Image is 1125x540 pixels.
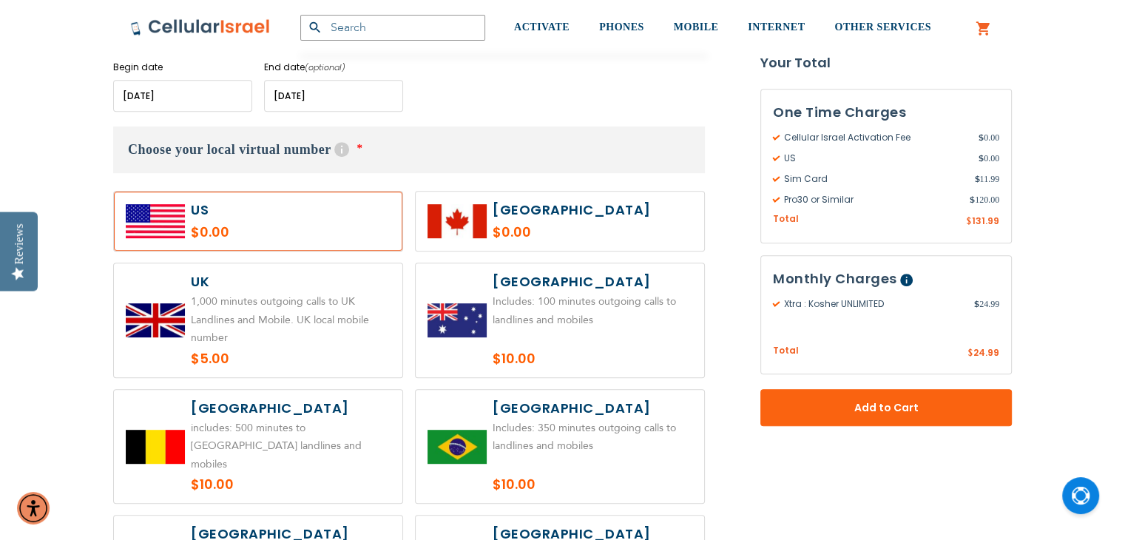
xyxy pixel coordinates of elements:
[773,172,974,186] span: Sim Card
[514,21,570,33] span: ACTIVATE
[113,61,252,74] label: Begin date
[967,347,973,360] span: $
[979,152,984,165] span: $
[773,297,974,311] span: Xtra : Kosher UNLIMITED
[13,223,26,264] div: Reviews
[834,21,931,33] span: OTHER SERVICES
[773,193,970,206] span: Pro30 or Similar
[773,269,897,288] span: Monthly Charges
[130,18,271,36] img: Cellular Israel Logo
[972,215,999,227] span: 131.99
[973,346,999,359] span: 24.99
[970,193,999,206] span: 120.00
[979,131,999,144] span: 0.00
[974,172,999,186] span: 11.99
[773,212,799,226] span: Total
[970,193,975,206] span: $
[966,215,972,229] span: $
[773,101,999,124] h3: One Time Charges
[113,80,252,112] input: MM/DD/YYYY
[979,152,999,165] span: 0.00
[773,152,979,165] span: US
[974,297,979,311] span: $
[300,15,485,41] input: Search
[674,21,719,33] span: MOBILE
[264,80,403,112] input: MM/DD/YYYY
[760,52,1012,74] strong: Your Total
[748,21,805,33] span: INTERNET
[773,131,979,144] span: Cellular Israel Activation Fee
[900,274,913,286] span: Help
[760,389,1012,426] button: Add to Cart
[334,142,349,157] span: Help
[128,142,331,157] span: Choose your local virtual number
[599,21,644,33] span: PHONES
[974,297,999,311] span: 24.99
[17,492,50,524] div: Accessibility Menu
[809,400,963,416] span: Add to Cart
[773,344,799,358] span: Total
[264,61,403,74] label: End date
[979,131,984,144] span: $
[305,61,345,73] i: (optional)
[974,172,979,186] span: $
